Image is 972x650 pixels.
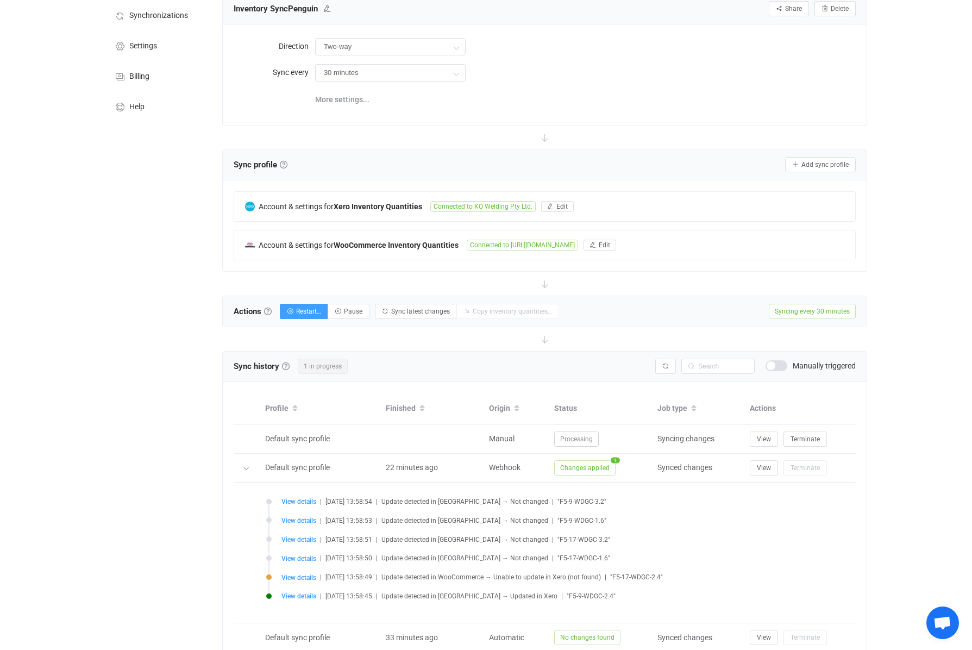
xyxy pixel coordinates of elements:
span: | [552,554,554,562]
button: Edit [584,240,616,251]
span: | [376,536,378,543]
span: Settings [129,42,157,51]
span: Update detected in [GEOGRAPHIC_DATA] → Not changed [381,536,548,543]
span: 1 [611,457,620,463]
span: Actions [234,303,272,320]
span: Synced changes [657,633,712,642]
span: Terminate [791,464,820,472]
span: View details [281,517,316,524]
span: | [376,517,378,524]
a: Billing [103,60,211,91]
div: Job type [652,399,744,418]
button: View [750,630,778,645]
span: Changes applied [554,460,616,476]
span: Update detected in WooCommerce → Unable to update in Xero (not found) [381,573,601,581]
b: WooCommerce Inventory Quantities [334,241,459,249]
span: Add sync profile [801,161,849,168]
span: "F5-9-WDGC-2.4" [567,592,616,600]
span: Delete [831,5,849,12]
span: "F5-9-WDGC-1.6" [557,517,606,524]
a: Help [103,91,211,121]
span: View [757,634,771,641]
span: Update detected in [GEOGRAPHIC_DATA] → Not changed [381,498,548,505]
button: Delete [814,1,856,16]
button: Pause [328,304,369,319]
span: [DATE] 13:58:51 [325,536,372,543]
a: View [750,434,778,443]
span: View details [281,536,316,543]
span: | [552,536,554,543]
span: | [561,592,563,600]
span: | [320,498,322,505]
span: Synced changes [657,463,712,472]
span: | [605,573,606,581]
span: [DATE] 13:58:45 [325,592,372,600]
span: Help [129,103,145,111]
button: Terminate [783,432,827,447]
span: View details [281,555,316,562]
span: Update detected in [GEOGRAPHIC_DATA] → Updated in Xero [381,592,557,600]
span: | [320,554,322,562]
label: Sync every [234,61,315,83]
span: Manually triggered [793,362,856,370]
div: Automatic [484,632,549,644]
span: | [320,573,322,581]
span: Billing [129,72,149,81]
span: Edit [556,203,568,210]
div: Finished [380,399,484,418]
span: Connected to KO Welding Pty Ltd. [430,201,536,212]
span: Terminate [791,435,820,443]
span: | [320,592,322,600]
a: View [750,463,778,472]
a: Open chat [926,607,959,639]
span: "F5-17-WDGC-1.6" [557,554,610,562]
span: Share [785,5,802,12]
button: View [750,432,778,447]
span: 33 minutes ago [386,633,438,642]
span: Account & settings for [259,241,334,249]
button: Edit [541,201,574,212]
span: | [376,498,378,505]
span: More settings... [315,89,369,110]
span: Default sync profile [265,633,330,642]
span: Copy inventory quantities… [473,308,552,315]
span: "F5-9-WDGC-3.2" [557,498,606,505]
span: Pause [344,308,362,315]
span: Connected to [URL][DOMAIN_NAME] [467,240,578,251]
span: | [320,536,322,543]
div: Origin [484,399,549,418]
button: Terminate [783,460,827,476]
span: | [552,498,554,505]
span: Sync history [234,361,279,371]
button: Sync latest changes [375,304,457,319]
button: Share [769,1,809,16]
span: 1 in progress [298,359,348,374]
span: [DATE] 13:58:49 [325,573,372,581]
span: Syncing changes [657,434,714,443]
span: View details [281,498,316,505]
button: Restart… [280,304,328,319]
label: Direction [234,35,315,57]
div: Profile [260,399,380,418]
a: Settings [103,30,211,60]
span: | [376,592,378,600]
span: "F5-17-WDGC-3.2" [557,536,610,543]
span: [DATE] 13:58:50 [325,554,372,562]
img: xero.png [245,202,255,211]
span: Update detected in [GEOGRAPHIC_DATA] → Not changed [381,517,548,524]
div: Manual [484,433,549,445]
span: | [376,554,378,562]
input: Model [315,64,466,82]
span: Update detected in [GEOGRAPHIC_DATA] → Not changed [381,554,548,562]
span: View details [281,574,316,582]
span: [DATE] 13:58:53 [325,517,372,524]
span: Inventory SyncPenguin [234,1,318,17]
span: Sync latest changes [391,308,450,315]
span: No changes found [554,630,620,645]
div: Actions [744,402,856,415]
span: Account & settings for [259,202,334,211]
span: | [552,517,554,524]
span: "F5-17-WDGC-2.4" [610,573,663,581]
span: | [376,573,378,581]
span: View [757,464,771,472]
